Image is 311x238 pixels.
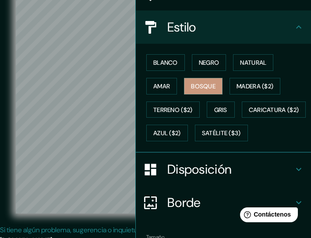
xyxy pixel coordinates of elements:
[153,129,181,137] font: Azul ($2)
[167,194,201,211] font: Borde
[146,125,188,141] button: Azul ($2)
[167,19,196,35] font: Estilo
[237,82,273,90] font: Madera ($2)
[153,106,193,114] font: Terreno ($2)
[153,59,178,66] font: Blanco
[233,204,301,228] iframe: Lanzador de widgets de ayuda
[249,106,299,114] font: Caricatura ($2)
[207,101,235,118] button: Gris
[242,101,306,118] button: Caricatura ($2)
[153,82,170,90] font: Amar
[240,59,266,66] font: Natural
[192,54,226,71] button: Negro
[202,129,241,137] font: Satélite ($3)
[146,101,200,118] button: Terreno ($2)
[136,10,311,44] div: Estilo
[167,161,232,178] font: Disposición
[146,54,185,71] button: Blanco
[233,54,273,71] button: Natural
[230,78,280,94] button: Madera ($2)
[136,153,311,186] div: Disposición
[146,78,177,94] button: Amar
[195,125,248,141] button: Satélite ($3)
[191,82,216,90] font: Bosque
[184,78,223,94] button: Bosque
[214,106,227,114] font: Gris
[136,186,311,219] div: Borde
[199,59,219,66] font: Negro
